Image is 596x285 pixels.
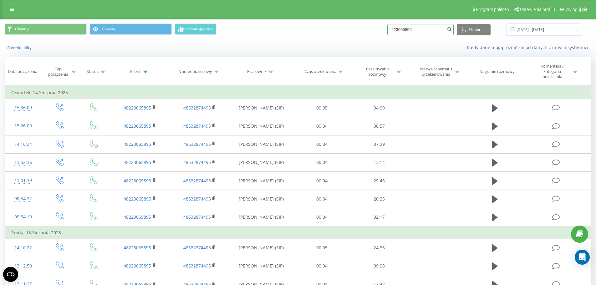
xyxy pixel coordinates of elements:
[47,66,69,77] div: Typ połączenia
[419,66,453,77] div: Nazwa schematu przekierowania
[183,245,211,251] a: 48532874495
[11,193,35,205] div: 09:34:22
[124,123,151,129] a: 48223065895
[293,208,351,226] td: 00:04
[229,117,293,135] td: [PERSON_NAME] (SIP)
[229,99,293,117] td: [PERSON_NAME] (SIP)
[124,245,151,251] a: 48223065895
[361,66,395,77] div: Czas trwania rozmowy
[476,7,509,12] span: Program poleceń
[124,178,151,184] a: 48223065895
[11,120,35,132] div: 15:26:09
[534,64,571,79] div: Komentarz / kategoria połączenia
[351,257,408,275] td: 09:08
[11,211,35,223] div: 09:34:19
[124,196,151,202] a: 48223065895
[293,99,351,117] td: 00:05
[293,257,351,275] td: 00:04
[11,138,35,150] div: 14:16:34
[387,24,454,35] input: Wyszukiwanie według numeru
[90,23,172,35] button: Główny
[293,239,351,257] td: 00:05
[11,175,35,187] div: 11:01:39
[5,226,591,239] td: Środa, 13 Sierpnia 2025
[351,208,408,226] td: 32:17
[178,69,212,74] div: Numer biznesowy
[229,208,293,226] td: [PERSON_NAME] (SIP)
[183,141,211,147] a: 48532874495
[351,135,408,153] td: 07:39
[124,214,151,220] a: 48223065895
[8,69,37,74] div: Data połączenia
[124,105,151,111] a: 48223065895
[11,242,35,254] div: 14:10:22
[124,141,151,147] a: 48223065895
[11,260,35,272] div: 13:12:59
[467,44,591,50] a: Kiedy dane mogą różnić się od danych z innych systemów
[183,123,211,129] a: 48532874495
[229,257,293,275] td: [PERSON_NAME] (SIP)
[229,190,293,208] td: [PERSON_NAME] (SIP)
[479,69,515,74] div: Nagranie rozmowy
[11,156,35,169] div: 13:52:36
[351,172,408,190] td: 29:46
[175,23,216,35] button: Harmonogram
[5,86,591,99] td: Czwartek, 14 Sierpnia 2025
[293,190,351,208] td: 00:04
[15,27,28,32] span: Główny
[293,153,351,171] td: 00:04
[183,105,211,111] a: 48532874495
[183,214,211,220] a: 48532874495
[11,102,35,114] div: 15:36:09
[229,172,293,190] td: [PERSON_NAME] (SIP)
[293,135,351,153] td: 00:04
[351,239,408,257] td: 24:36
[5,45,35,50] button: Zresetuj filtry
[575,250,590,265] div: Open Intercom Messenger
[351,99,408,117] td: 04:09
[351,153,408,171] td: 13:14
[183,178,211,184] a: 48532874495
[520,7,555,12] span: Ustawienia profilu
[183,196,211,202] a: 48532874495
[5,23,87,35] button: Główny
[183,159,211,165] a: 48532874495
[87,69,99,74] div: Status
[3,267,18,282] button: Open CMP widget
[124,263,151,269] a: 48223065895
[124,159,151,165] a: 48223065895
[229,135,293,153] td: [PERSON_NAME] (SIP)
[229,153,293,171] td: [PERSON_NAME] (SIP)
[351,117,408,135] td: 08:57
[565,7,588,12] span: Wyloguj się
[130,69,141,74] div: Klient
[293,172,351,190] td: 00:04
[229,239,293,257] td: [PERSON_NAME] (SIP)
[247,69,267,74] div: Pracownik
[457,24,491,35] button: Eksport
[183,263,211,269] a: 48532874495
[351,190,408,208] td: 20:25
[293,117,351,135] td: 00:04
[183,27,209,31] span: Harmonogram
[304,69,336,74] div: Czas oczekiwania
